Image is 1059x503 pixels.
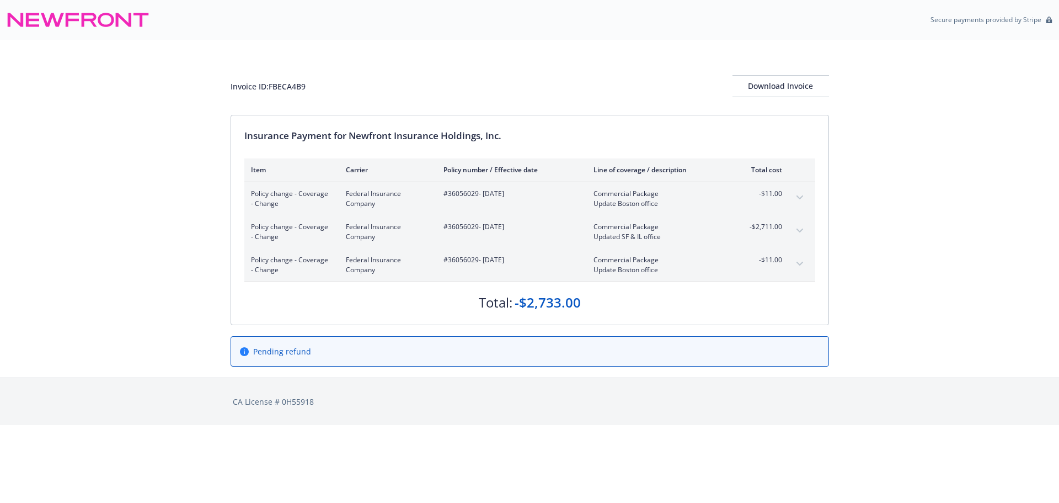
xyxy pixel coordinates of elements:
div: Item [251,165,328,174]
div: Policy change - Coverage - ChangeFederal Insurance Company#36056029- [DATE]Commercial PackageUpda... [244,182,815,215]
span: Commercial Package [593,189,723,199]
span: Pending refund [253,346,311,357]
span: -$11.00 [741,189,782,199]
span: Commercial PackageUpdated SF & IL office [593,222,723,242]
span: Policy change - Coverage - Change [251,189,328,209]
span: Commercial PackageUpdate Boston office [593,189,723,209]
span: #36056029 - [DATE] [443,189,576,199]
div: Policy change - Coverage - ChangeFederal Insurance Company#36056029- [DATE]Commercial PackageUpda... [244,215,815,248]
div: Insurance Payment for Newfront Insurance Holdings, Inc. [244,129,815,143]
span: Policy change - Coverage - Change [251,255,328,275]
span: Updated SF & IL office [593,232,723,242]
div: Total cost [741,165,782,174]
div: Download Invoice [732,76,829,97]
div: Policy change - Coverage - ChangeFederal Insurance Company#36056029- [DATE]Commercial PackageUpda... [244,248,815,282]
button: Download Invoice [732,75,829,97]
div: Carrier [346,165,426,174]
span: Commercial PackageUpdate Boston office [593,255,723,275]
span: -$11.00 [741,255,782,265]
span: #36056029 - [DATE] [443,222,576,232]
span: Update Boston office [593,199,723,209]
button: expand content [791,255,809,273]
span: -$2,711.00 [741,222,782,232]
span: Federal Insurance Company [346,222,426,242]
div: CA License # 0H55918 [233,396,827,407]
span: Federal Insurance Company [346,189,426,209]
span: Update Boston office [593,265,723,275]
span: Commercial Package [593,255,723,265]
span: Policy change - Coverage - Change [251,222,328,242]
span: Federal Insurance Company [346,255,426,275]
div: Policy number / Effective date [443,165,576,174]
div: Invoice ID: FBECA4B9 [231,81,306,92]
p: Secure payments provided by Stripe [930,15,1041,24]
div: Total: [479,293,512,312]
button: expand content [791,189,809,207]
span: #36056029 - [DATE] [443,255,576,265]
button: expand content [791,222,809,240]
div: -$2,733.00 [515,293,581,312]
span: Commercial Package [593,222,723,232]
div: Line of coverage / description [593,165,723,174]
